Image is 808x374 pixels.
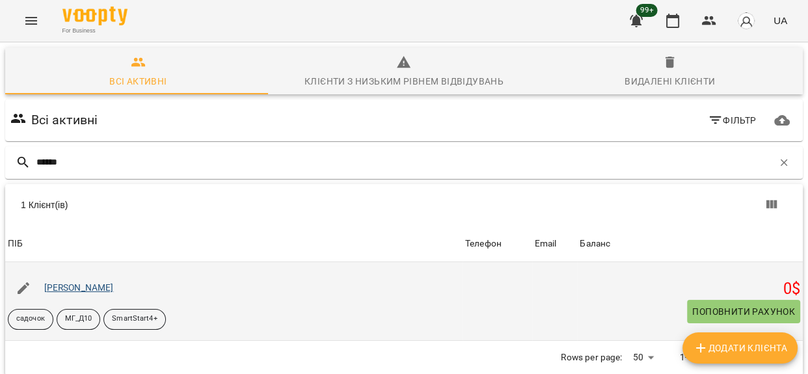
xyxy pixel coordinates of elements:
[304,73,504,89] div: Клієнти з низьким рівнем відвідувань
[21,198,412,211] div: 1 Клієнт(ів)
[535,236,557,252] div: Sort
[703,109,762,132] button: Фільтр
[112,314,157,325] p: SmartStart4+
[737,12,755,30] img: avatar_s.png
[535,236,575,252] span: Email
[580,236,610,252] div: Sort
[465,236,502,252] div: Sort
[103,309,165,330] div: SmartStart4+
[62,7,128,25] img: Voopty Logo
[693,340,787,356] span: Додати клієнта
[580,236,800,252] span: Баланс
[465,236,530,252] span: Телефон
[708,113,757,128] span: Фільтр
[65,314,92,325] p: МГ_Д10
[756,189,787,220] button: Вигляд колонок
[109,73,167,89] div: Всі активні
[8,236,23,252] div: Sort
[62,27,128,35] span: For Business
[680,351,711,364] p: 1-1 of 1
[535,236,557,252] div: Email
[465,236,502,252] div: Телефон
[8,236,23,252] div: ПІБ
[16,314,45,325] p: садочок
[8,309,53,330] div: садочок
[682,332,798,364] button: Додати клієнта
[580,236,610,252] div: Баланс
[580,279,800,299] h5: 0 $
[8,236,460,252] span: ПІБ
[687,300,800,323] button: Поповнити рахунок
[44,282,114,293] a: [PERSON_NAME]
[57,309,101,330] div: МГ_Д10
[692,304,795,319] span: Поповнити рахунок
[636,4,658,17] span: 99+
[5,184,803,226] div: Table Toolbar
[31,110,98,130] h6: Всі активні
[16,5,47,36] button: Menu
[768,8,792,33] button: UA
[627,348,658,367] div: 50
[561,351,622,364] p: Rows per page:
[774,14,787,27] span: UA
[625,73,715,89] div: Видалені клієнти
